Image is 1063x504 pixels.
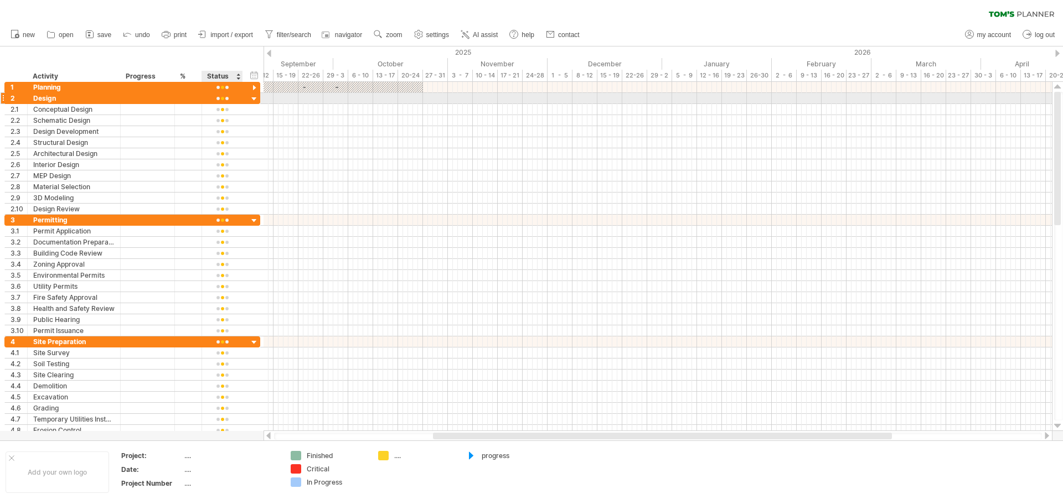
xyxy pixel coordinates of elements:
[672,70,697,81] div: 5 - 9
[507,28,538,42] a: help
[11,259,27,269] div: 3.4
[11,193,27,203] div: 2.9
[394,451,455,460] div: ....
[307,464,367,474] div: Critical
[33,259,115,269] div: Zoning Approval
[11,148,27,159] div: 2.5
[772,70,797,81] div: 2 - 6
[11,204,27,214] div: 2.10
[320,28,365,42] a: navigator
[971,70,996,81] div: 30 - 3
[423,70,448,81] div: 27 - 31
[522,31,534,39] span: help
[11,392,27,402] div: 4.5
[498,70,523,81] div: 17 - 21
[33,392,115,402] div: Excavation
[871,58,981,70] div: March 2026
[323,70,348,81] div: 29 - 3
[398,70,423,81] div: 20-24
[371,28,405,42] a: zoom
[262,28,314,42] a: filter/search
[307,477,367,487] div: In Progress
[126,71,168,82] div: Progress
[333,58,448,70] div: October 2025
[97,31,111,39] span: save
[174,31,187,39] span: print
[11,126,27,137] div: 2.3
[996,70,1021,81] div: 6 - 10
[11,237,27,247] div: 3.2
[33,93,115,103] div: Design
[33,126,115,137] div: Design Development
[33,226,115,236] div: Permit Application
[307,451,367,460] div: Finished
[11,414,27,424] div: 4.7
[82,28,115,42] a: save
[121,451,182,460] div: Project:
[184,479,277,488] div: ....
[847,70,871,81] div: 23 - 27
[11,370,27,380] div: 4.3
[33,270,115,280] div: Environmental Permits
[411,28,452,42] a: settings
[11,215,27,225] div: 3
[348,70,373,81] div: 6 - 10
[44,28,77,42] a: open
[11,93,27,103] div: 2
[277,31,311,39] span: filter/search
[1021,70,1046,81] div: 13 - 17
[543,28,583,42] a: contact
[159,28,190,42] a: print
[298,70,323,81] div: 22-26
[184,465,277,474] div: ....
[11,281,27,292] div: 3.6
[33,358,115,369] div: Soil Testing
[23,31,35,39] span: new
[33,336,115,347] div: Site Preparation
[335,31,362,39] span: navigator
[180,71,195,82] div: %
[33,314,115,325] div: Public Hearing
[1035,31,1055,39] span: log out
[59,31,74,39] span: open
[11,137,27,148] div: 2.4
[977,31,1011,39] span: my account
[11,403,27,413] div: 4.6
[482,451,542,460] div: progress
[184,451,277,460] div: ....
[33,414,115,424] div: Temporary Utilities Installation
[622,70,647,81] div: 22-26
[722,70,747,81] div: 19 - 23
[33,325,115,336] div: Permit Issuance
[11,381,27,391] div: 4.4
[33,292,115,303] div: Fire Safety Approval
[33,215,115,225] div: Permitting
[33,281,115,292] div: Utility Permits
[33,425,115,435] div: Erosion Control
[135,31,150,39] span: undo
[458,28,501,42] a: AI assist
[548,58,662,70] div: December 2025
[523,70,548,81] div: 24-28
[11,181,27,192] div: 2.8
[11,170,27,181] div: 2.7
[33,303,115,314] div: Health and Safety Review
[11,270,27,280] div: 3.5
[448,58,548,70] div: November 2025
[11,292,27,303] div: 3.7
[33,370,115,380] div: Site Clearing
[697,70,722,81] div: 12 - 16
[33,71,114,82] div: Activity
[921,70,946,81] div: 16 - 20
[11,303,27,314] div: 3.8
[373,70,398,81] div: 13 - 17
[33,115,115,126] div: Schematic Design
[33,137,115,148] div: Structural Design
[33,248,115,258] div: Building Code Review
[747,70,772,81] div: 26-30
[11,226,27,236] div: 3.1
[772,58,871,70] div: February 2026
[224,58,333,70] div: September 2025
[962,28,1014,42] a: my account
[11,248,27,258] div: 3.3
